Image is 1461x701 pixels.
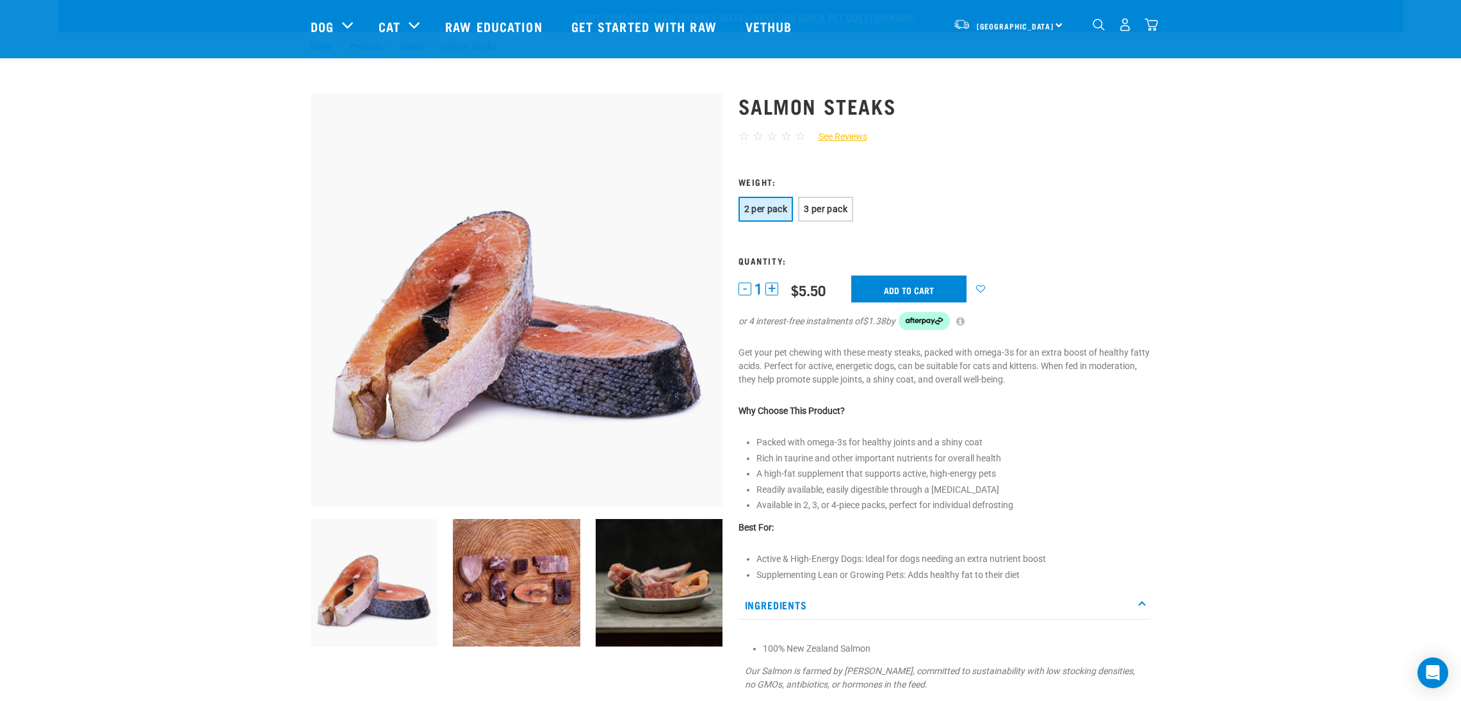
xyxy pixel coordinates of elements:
[791,282,826,298] div: $5.50
[1417,657,1448,688] div: Open Intercom Messenger
[311,519,438,647] img: 1148 Salmon Steaks 01
[977,24,1054,28] span: [GEOGRAPHIC_DATA]
[781,129,792,144] span: ☆
[763,642,1145,656] li: 100% New Zealand Salmon
[851,276,967,302] input: Add to cart
[756,436,1151,449] li: Packed with omega-3s for healthy joints and a shiny coat
[756,499,1151,512] li: Available in 2, 3, or 4-piece packs, perfect for individual defrosting
[739,591,1151,620] p: Ingredients
[745,666,1135,689] em: Our Salmon is farmed by [PERSON_NAME], committed to sustainability with low stocking densities, n...
[559,1,733,52] a: Get started with Raw
[798,197,853,222] button: 3 per pack
[739,256,1151,265] h3: Quantity:
[863,315,886,328] span: $1.38
[739,312,1151,330] div: or 4 interest-free instalments of by
[756,568,1151,582] li: Supplementing Lean or Growing Pets: Adds healthy fat to their diet
[756,552,1151,566] li: Active & High-Energy Dogs: Ideal for dogs needing an extra nutrient boost
[311,94,723,506] img: 1148 Salmon Steaks 01
[1145,18,1158,31] img: home-icon@2x.png
[804,204,847,214] span: 3 per pack
[453,519,580,647] img: Assortment Of Meat And Salmon Cuts
[1118,18,1132,31] img: user.png
[806,130,867,144] a: See Reviews
[1093,19,1105,31] img: home-icon-1@2x.png
[744,204,788,214] span: 2 per pack
[733,1,808,52] a: Vethub
[739,522,774,532] strong: Best For:
[311,17,334,36] a: Dog
[767,129,778,144] span: ☆
[756,467,1151,481] li: A high-fat supplement that supports active, high-energy pets
[795,129,806,144] span: ☆
[739,283,751,295] button: -
[379,17,400,36] a: Cat
[739,129,749,144] span: ☆
[899,312,950,330] img: Afterpay
[765,283,778,295] button: +
[753,129,763,144] span: ☆
[739,406,845,416] strong: Why Choose This Product?
[739,177,1151,186] h3: Weight:
[755,283,762,296] span: 1
[953,19,970,30] img: van-moving.png
[756,483,1151,497] li: Readily available, easily digestible through a [MEDICAL_DATA]
[756,452,1151,465] li: Rich in taurine and other important nutrients for overall health
[596,519,723,647] img: Assortment Of Ingredients Including, Salmon, Fillet Tripe, Turkey Wing Tongue And Heart Meat In A...
[739,197,794,222] button: 2 per pack
[739,346,1151,386] p: Get your pet chewing with these meaty steaks, packed with omega-3s for an extra boost of healthy ...
[739,94,1151,117] h1: Salmon Steaks
[432,1,558,52] a: Raw Education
